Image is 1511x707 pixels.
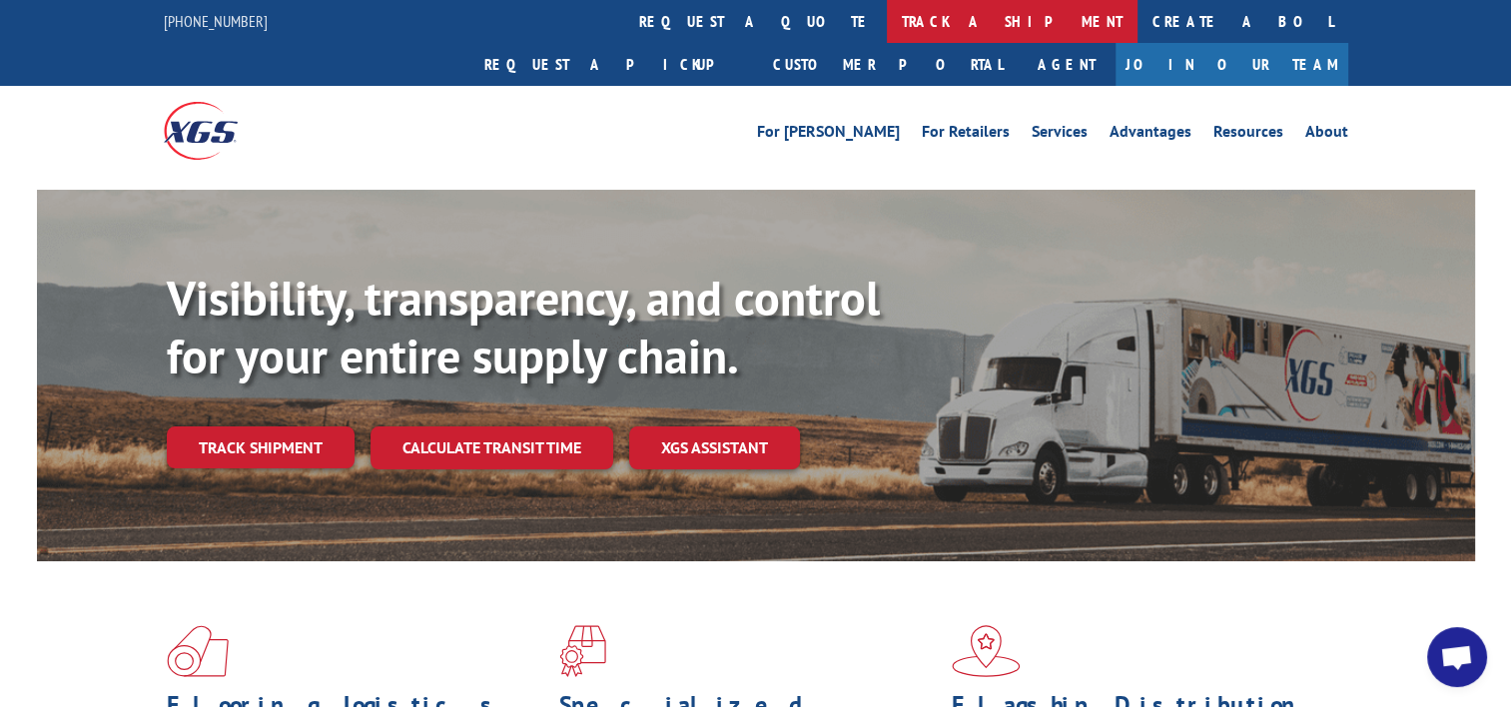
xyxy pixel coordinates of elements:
a: Calculate transit time [371,426,613,469]
a: XGS ASSISTANT [629,426,800,469]
a: Track shipment [167,426,355,468]
a: Resources [1213,124,1283,146]
div: Open chat [1427,627,1487,687]
a: Advantages [1110,124,1191,146]
a: Services [1032,124,1088,146]
a: [PHONE_NUMBER] [164,11,268,31]
img: xgs-icon-flagship-distribution-model-red [952,625,1021,677]
a: About [1305,124,1348,146]
a: Request a pickup [469,43,758,86]
a: For [PERSON_NAME] [757,124,900,146]
a: Agent [1018,43,1116,86]
img: xgs-icon-focused-on-flooring-red [559,625,606,677]
a: Customer Portal [758,43,1018,86]
a: Join Our Team [1116,43,1348,86]
a: For Retailers [922,124,1010,146]
b: Visibility, transparency, and control for your entire supply chain. [167,267,880,386]
img: xgs-icon-total-supply-chain-intelligence-red [167,625,229,677]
